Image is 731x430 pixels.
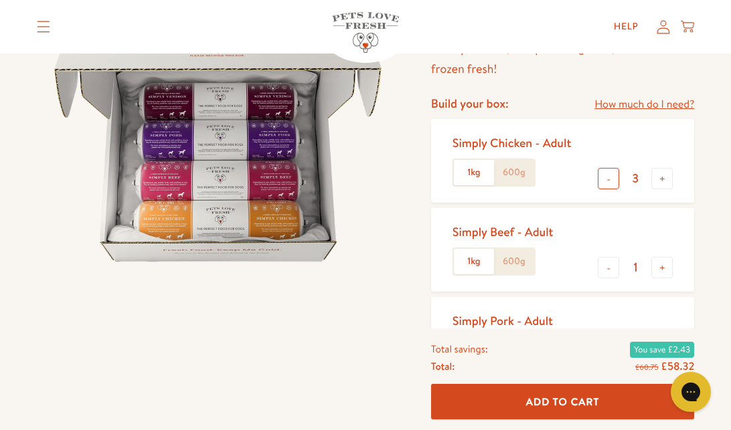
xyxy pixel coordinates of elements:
[598,257,619,278] button: -
[651,168,673,189] button: +
[431,340,488,358] span: Total savings:
[431,38,695,79] p: Gently cooked, complete dog food, delivered frozen fresh!
[598,168,619,189] button: -
[332,12,399,53] img: Pets Love Fresh
[431,96,509,111] h4: Build your box:
[453,313,553,328] div: Simply Pork - Adult
[664,367,718,417] iframe: Gorgias live chat messenger
[594,96,694,114] a: How much do I need?
[494,249,534,274] label: 600g
[453,135,571,150] div: Simply Chicken - Adult
[526,395,600,409] span: Add To Cart
[26,10,61,43] summary: Translation missing: en.sections.header.menu
[454,249,494,274] label: 1kg
[453,224,554,239] div: Simply Beef - Adult
[431,385,695,420] button: Add To Cart
[454,160,494,185] label: 1kg
[431,358,455,375] span: Total:
[661,359,694,374] span: £58.32
[603,13,649,40] a: Help
[635,362,658,372] s: £60.75
[651,257,673,278] button: +
[630,342,694,358] span: You save £2.43
[494,160,534,185] label: 600g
